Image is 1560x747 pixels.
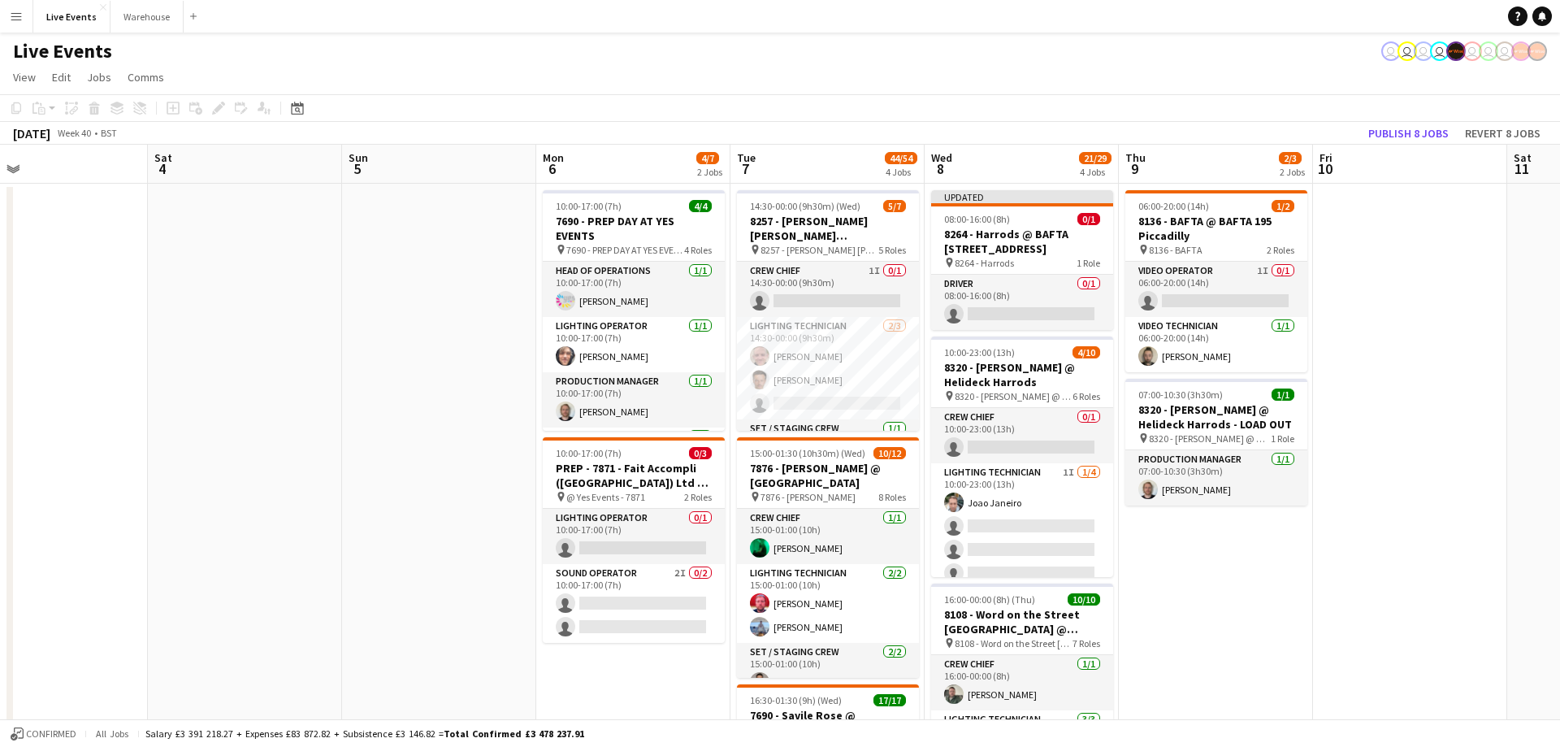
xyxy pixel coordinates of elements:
[1479,41,1498,61] app-user-avatar: Technical Department
[566,491,645,503] span: @ Yes Events - 7871
[750,200,860,212] span: 14:30-00:00 (9h30m) (Wed)
[1125,402,1307,432] h3: 8320 - [PERSON_NAME] @ Helideck Harrods - LOAD OUT
[1514,150,1532,165] span: Sat
[543,317,725,372] app-card-role: Lighting Operator1/110:00-17:00 (7h)[PERSON_NAME]
[1319,150,1332,165] span: Fri
[955,390,1072,402] span: 8320 - [PERSON_NAME] @ Helideck Harrods
[1272,200,1294,212] span: 1/2
[737,419,919,475] app-card-role: Set / Staging Crew1/1
[1072,346,1100,358] span: 4/10
[697,166,722,178] div: 2 Jobs
[1123,159,1146,178] span: 9
[346,159,368,178] span: 5
[737,564,919,643] app-card-role: Lighting Technician2/215:00-01:00 (10h)[PERSON_NAME][PERSON_NAME]
[1080,166,1111,178] div: 4 Jobs
[689,447,712,459] span: 0/3
[955,257,1014,269] span: 8264 - Harrods
[93,727,132,740] span: All jobs
[684,244,712,256] span: 4 Roles
[1362,123,1455,144] button: Publish 8 jobs
[737,190,919,431] div: 14:30-00:00 (9h30m) (Wed)5/78257 - [PERSON_NAME] [PERSON_NAME] International @ [GEOGRAPHIC_DATA] ...
[1495,41,1514,61] app-user-avatar: Technical Department
[955,637,1072,649] span: 8108 - Word on the Street [GEOGRAPHIC_DATA] @ Banqueting House
[737,643,919,722] app-card-role: Set / Staging Crew2/215:00-01:00 (10h)[PERSON_NAME]
[878,244,906,256] span: 5 Roles
[1280,166,1305,178] div: 2 Jobs
[1397,41,1417,61] app-user-avatar: Nadia Addada
[1125,379,1307,506] app-job-card: 07:00-10:30 (3h30m)1/18320 - [PERSON_NAME] @ Helideck Harrods - LOAD OUT 8320 - [PERSON_NAME] @ H...
[760,244,878,256] span: 8257 - [PERSON_NAME] [PERSON_NAME] International @ [GEOGRAPHIC_DATA]
[543,428,725,483] app-card-role: Sound Operator1/1
[543,190,725,431] app-job-card: 10:00-17:00 (7h)4/47690 - PREP DAY AT YES EVENTS 7690 - PREP DAY AT YES EVENTS4 RolesHead of Oper...
[101,127,117,139] div: BST
[128,70,164,85] span: Comms
[543,372,725,428] app-card-role: Production Manager1/110:00-17:00 (7h)[PERSON_NAME]
[885,152,917,164] span: 44/54
[1125,214,1307,243] h3: 8136 - BAFTA @ BAFTA 195 Piccadilly
[737,509,919,564] app-card-role: Crew Chief1/115:00-01:00 (10h)[PERSON_NAME]
[883,200,906,212] span: 5/7
[1271,432,1294,445] span: 1 Role
[543,461,725,490] h3: PREP - 7871 - Fait Accompli ([GEOGRAPHIC_DATA]) Ltd @ YES Events
[13,125,50,141] div: [DATE]
[26,728,76,740] span: Confirmed
[1125,450,1307,506] app-card-role: Production Manager1/107:00-10:30 (3h30m)[PERSON_NAME]
[760,491,856,503] span: 7876 - [PERSON_NAME]
[696,152,719,164] span: 4/7
[154,150,172,165] span: Sat
[931,337,1113,577] app-job-card: 10:00-23:00 (13h)4/108320 - [PERSON_NAME] @ Helideck Harrods 8320 - [PERSON_NAME] @ Helideck Harr...
[929,159,952,178] span: 8
[80,67,118,88] a: Jobs
[121,67,171,88] a: Comms
[1079,152,1111,164] span: 21/29
[931,607,1113,636] h3: 8108 - Word on the Street [GEOGRAPHIC_DATA] @ Banqueting House
[45,67,77,88] a: Edit
[1125,262,1307,317] app-card-role: Video Operator1I0/106:00-20:00 (14h)
[734,159,756,178] span: 7
[737,317,919,419] app-card-role: Lighting Technician2/314:30-00:00 (9h30m)[PERSON_NAME][PERSON_NAME]
[152,159,172,178] span: 4
[543,262,725,317] app-card-role: Head of Operations1/110:00-17:00 (7h)[PERSON_NAME]
[6,67,42,88] a: View
[1446,41,1466,61] app-user-avatar: Production Managers
[33,1,110,33] button: Live Events
[737,214,919,243] h3: 8257 - [PERSON_NAME] [PERSON_NAME] International @ [GEOGRAPHIC_DATA]
[543,564,725,643] app-card-role: Sound Operator2I0/210:00-17:00 (7h)
[1149,432,1271,445] span: 8320 - [PERSON_NAME] @ Helideck Harrods - LOAD OUT
[737,708,919,737] h3: 7690 - Savile Rose @ [GEOGRAPHIC_DATA]
[1511,41,1531,61] app-user-avatar: Alex Gill
[1317,159,1332,178] span: 10
[1125,317,1307,372] app-card-role: Video Technician1/106:00-20:00 (14h)[PERSON_NAME]
[1077,257,1100,269] span: 1 Role
[931,190,1113,203] div: Updated
[1462,41,1482,61] app-user-avatar: Ollie Rolfe
[931,190,1113,330] app-job-card: Updated08:00-16:00 (8h)0/18264 - Harrods @ BAFTA [STREET_ADDRESS] 8264 - Harrods1 RoleDriver0/108...
[873,694,906,706] span: 17/17
[737,150,756,165] span: Tue
[13,70,36,85] span: View
[931,360,1113,389] h3: 8320 - [PERSON_NAME] @ Helideck Harrods
[689,200,712,212] span: 4/4
[944,593,1035,606] span: 16:00-00:00 (8h) (Thu)
[1272,389,1294,401] span: 1/1
[1077,213,1100,225] span: 0/1
[1279,152,1302,164] span: 2/3
[737,437,919,678] app-job-card: 15:00-01:30 (10h30m) (Wed)10/127876 - [PERSON_NAME] @ [GEOGRAPHIC_DATA] 7876 - [PERSON_NAME]8 Rol...
[1430,41,1449,61] app-user-avatar: Eden Hopkins
[878,491,906,503] span: 8 Roles
[13,39,112,63] h1: Live Events
[566,244,684,256] span: 7690 - PREP DAY AT YES EVENTS
[684,491,712,503] span: 2 Roles
[944,213,1010,225] span: 08:00-16:00 (8h)
[1267,244,1294,256] span: 2 Roles
[931,150,952,165] span: Wed
[931,655,1113,710] app-card-role: Crew Chief1/116:00-00:00 (8h)[PERSON_NAME]
[1125,190,1307,372] app-job-card: 06:00-20:00 (14h)1/28136 - BAFTA @ BAFTA 195 Piccadilly 8136 - BAFTA2 RolesVideo Operator1I0/106:...
[931,275,1113,330] app-card-role: Driver0/108:00-16:00 (8h)
[145,727,584,740] div: Salary £3 391 218.27 + Expenses £83 872.82 + Subsistence £3 146.82 =
[944,346,1015,358] span: 10:00-23:00 (13h)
